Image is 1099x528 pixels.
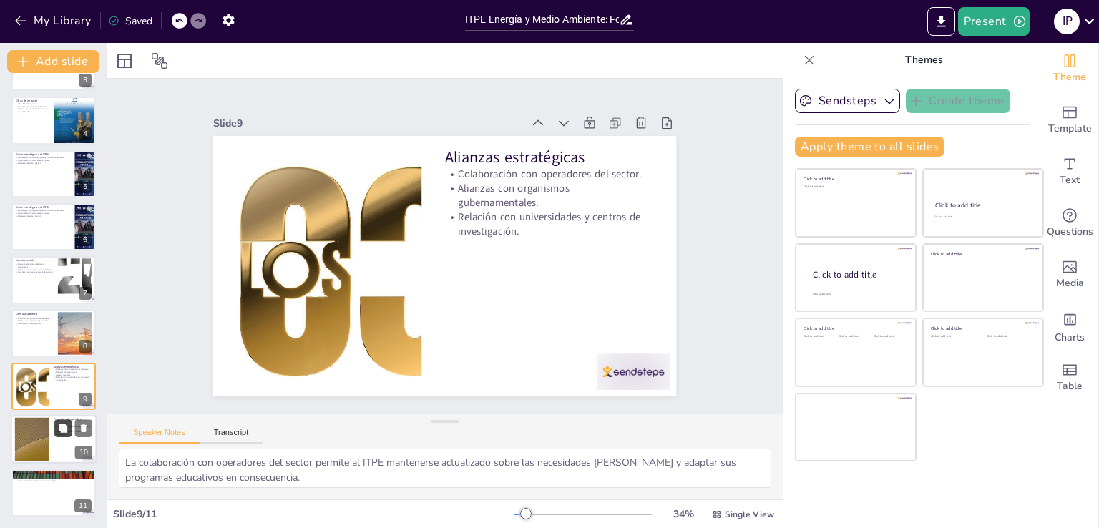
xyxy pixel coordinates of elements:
[725,509,774,520] span: Single View
[16,152,71,156] p: Visión estratégica del ITPE
[54,376,92,381] p: Relación con universidades y centros de investigación.
[11,9,97,32] button: My Library
[74,499,92,512] div: 11
[804,185,906,189] div: Click to add text
[987,335,1032,338] div: Click to add text
[16,317,54,320] p: Diversidad en programas académicos.
[79,127,92,140] div: 4
[54,420,72,437] button: Duplicate Slide
[79,180,92,193] div: 5
[1041,249,1098,300] div: Add images, graphics, shapes or video
[1041,300,1098,352] div: Add charts and graphs
[75,446,92,459] div: 10
[16,212,71,215] p: Construcción de alianzas estratégicas.
[79,340,92,353] div: 8
[16,477,92,480] p: Compromiso con la formación [PERSON_NAME].
[11,363,96,410] div: 9
[16,471,92,476] p: Nuevo capítulo, misma misión
[666,507,700,521] div: 34 %
[54,420,92,425] p: Litoteca Nacional como proyecto de colaboración.
[931,335,976,338] div: Click to add text
[931,250,1033,256] div: Click to add title
[1054,7,1080,36] button: I P
[1054,9,1080,34] div: I P
[113,49,136,72] div: Layout
[11,416,97,464] div: 10
[79,287,92,300] div: 7
[16,215,71,217] p: Educación flexible y digital.
[935,201,1030,210] div: Click to add title
[11,310,96,357] div: 8
[11,469,96,517] div: 11
[108,14,152,28] div: Saved
[1048,121,1092,137] span: Template
[1053,69,1086,85] span: Theme
[227,93,535,139] div: Slide 9
[1041,197,1098,249] div: Get real-time input from your audience
[119,428,200,444] button: Speaker Notes
[79,233,92,246] div: 6
[1056,275,1084,291] span: Media
[16,319,54,322] p: Enfoque en maestrías y diplomados.
[7,50,99,73] button: Add slide
[453,147,663,190] p: Alianzas estratégicas
[16,210,71,212] p: Liderazgo en la formación para la transición energética.
[1060,172,1080,188] span: Text
[11,97,96,144] div: 4
[16,159,71,162] p: Construcción de alianzas estratégicas.
[16,480,92,483] p: Formación desde aulas hasta entornos digitales.
[16,105,49,108] p: Más de 40 programas académicos.
[795,137,944,157] button: Apply theme to all slides
[1057,378,1083,394] span: Table
[16,474,92,477] p: Cambio de nombre a ITPE Energía y Medio Ambiente.
[813,293,903,296] div: Click to add body
[804,176,906,182] div: Click to add title
[54,368,92,371] p: Colaboración con operadores del sector.
[1041,146,1098,197] div: Add text boxes
[54,425,92,430] p: Investigación en recuperación de aceite pesado.
[119,449,771,488] textarea: La colaboración con operadores del sector permite al ITPE mantenerse actualizado sobre las necesi...
[906,89,1010,113] button: Create theme
[54,418,92,422] p: Proyectos destacados
[16,108,49,113] p: Claustro de más de 200 profesores especializados.
[113,507,514,521] div: Slide 9 / 11
[449,181,659,232] p: Alianzas con organismos gubernamentales.
[1041,43,1098,94] div: Change the overall theme
[79,74,92,87] div: 3
[11,203,96,250] div: 6
[151,52,168,69] span: Position
[1041,94,1098,146] div: Add ready made slides
[54,365,92,369] p: Alianzas estratégicas
[16,258,54,263] p: Nuestra misión
[804,335,836,338] div: Click to add text
[821,43,1027,77] p: Themes
[934,215,1030,219] div: Click to add text
[16,156,71,159] p: Liderazgo en la formación para la transición energética.
[446,210,656,261] p: Relación con universidades y centros de investigación.
[465,9,619,30] input: Insert title
[16,263,54,268] p: Formar profesionales altamente capacitados.
[16,311,54,316] p: Oferta académica
[16,205,71,210] p: Visión estratégica del ITPE
[927,7,955,36] button: Export to PowerPoint
[813,269,904,281] div: Click to add title
[958,7,1030,36] button: Present
[931,326,1033,331] div: Click to add title
[16,99,49,103] p: Cifras de impacto
[452,167,661,202] p: Colaboración con operadores del sector.
[874,335,906,338] div: Click to add text
[839,335,871,338] div: Click to add text
[79,393,92,406] div: 9
[75,420,92,437] button: Delete Slide
[1041,352,1098,404] div: Add a table
[795,89,900,113] button: Sendsteps
[1047,224,1093,240] span: Questions
[16,271,54,274] p: Cumplimiento normativo en la formación.
[16,162,71,165] p: Educación flexible y digital.
[1055,330,1085,346] span: Charts
[16,268,54,271] p: Enfoque en innovación y sostenibilidad.
[11,150,96,197] div: 5
[11,256,96,303] div: 7
[54,431,92,436] p: Impacto positivo en la industria energética.
[200,428,263,444] button: Transcript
